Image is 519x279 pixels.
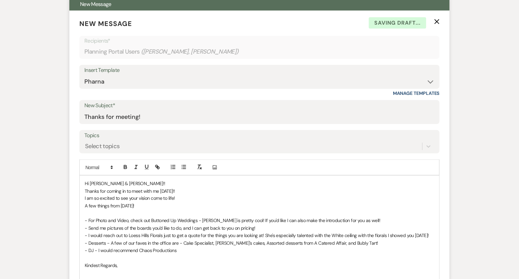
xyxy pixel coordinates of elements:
[85,247,434,254] p: - DJ - I would recommend Chaos Productions
[84,45,435,58] div: Planning Portal Users
[85,232,434,239] p: - I would reach out to Loess Hills Florals just to get a quote for the things you are looking at!...
[84,66,435,75] div: Insert Template
[85,180,434,187] p: Hi [PERSON_NAME] & [PERSON_NAME]!!
[85,225,434,232] p: - Send me pictures of the boards you'd like to do, and I can get back to you on pricing!
[80,1,111,8] span: New Message
[85,202,434,210] p: A few things from [DATE]!
[369,17,426,29] span: Saving draft...
[85,195,434,202] p: I am so excited to see your vision come to life!
[141,47,239,56] span: ( [PERSON_NAME], [PERSON_NAME] )
[84,37,435,45] p: Recipients*
[85,187,434,195] p: Thanks for coming in to meet with me [DATE]!!
[393,90,440,96] a: Manage Templates
[79,19,132,28] span: New Message
[84,101,435,111] label: New Subject*
[84,131,435,140] label: Topics
[85,217,434,224] p: - For Photo and Video, check out Buttoned Up Weddings - [PERSON_NAME] is pretty cool! If you'd li...
[85,240,434,247] p: - Desserts - A few of our faves in the office are - Cake Specialist, [PERSON_NAME]'s cakes, Assor...
[85,262,434,269] p: Kindest Regards,
[85,142,120,151] div: Select topics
